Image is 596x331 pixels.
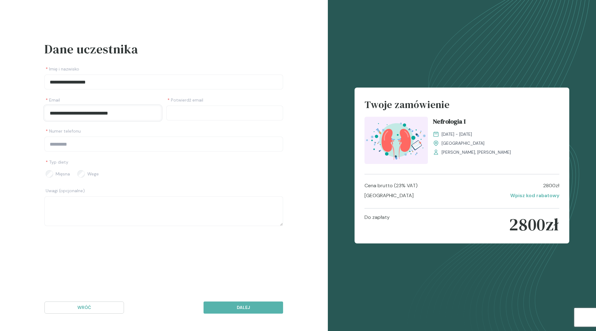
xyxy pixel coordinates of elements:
[442,131,472,138] span: [DATE] - [DATE]
[46,188,85,194] span: Uwagi (opcjonalne)
[46,170,53,178] input: Mięsna
[56,171,70,177] span: Mięsna
[46,97,60,103] span: Email
[364,117,428,164] img: ZpbSsR5LeNNTxNrh_Nefro_T.svg
[364,214,390,235] p: Do zapłaty
[364,97,559,117] h4: Twoje zamówienie
[433,117,559,129] a: Nefrologia I
[44,106,161,120] input: Email
[364,182,418,189] p: Cena brutto (23% VAT)
[204,302,283,314] button: Dalej
[509,214,559,235] p: 2800 zł
[433,117,465,129] span: Nefrologia I
[364,192,414,199] p: [GEOGRAPHIC_DATA]
[77,170,85,178] input: Wege
[543,182,559,189] p: 2800 zł
[44,302,124,314] button: Wróć
[44,75,283,89] input: Imię i nazwisko
[510,192,559,199] p: Wpisz kod rabatowy
[167,97,203,103] span: Potwierdź email
[44,40,283,58] h3: Dane uczestnika
[87,171,99,177] span: Wege
[166,106,283,120] input: Potwierdź email
[50,304,119,311] p: Wróć
[46,66,79,72] span: Imię i nazwisko
[442,140,484,147] span: [GEOGRAPHIC_DATA]
[46,159,68,165] span: Typ diety
[44,137,283,152] input: Numer telefonu
[46,128,81,134] span: Numer telefonu
[209,304,278,311] p: Dalej
[442,149,511,156] span: [PERSON_NAME], [PERSON_NAME]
